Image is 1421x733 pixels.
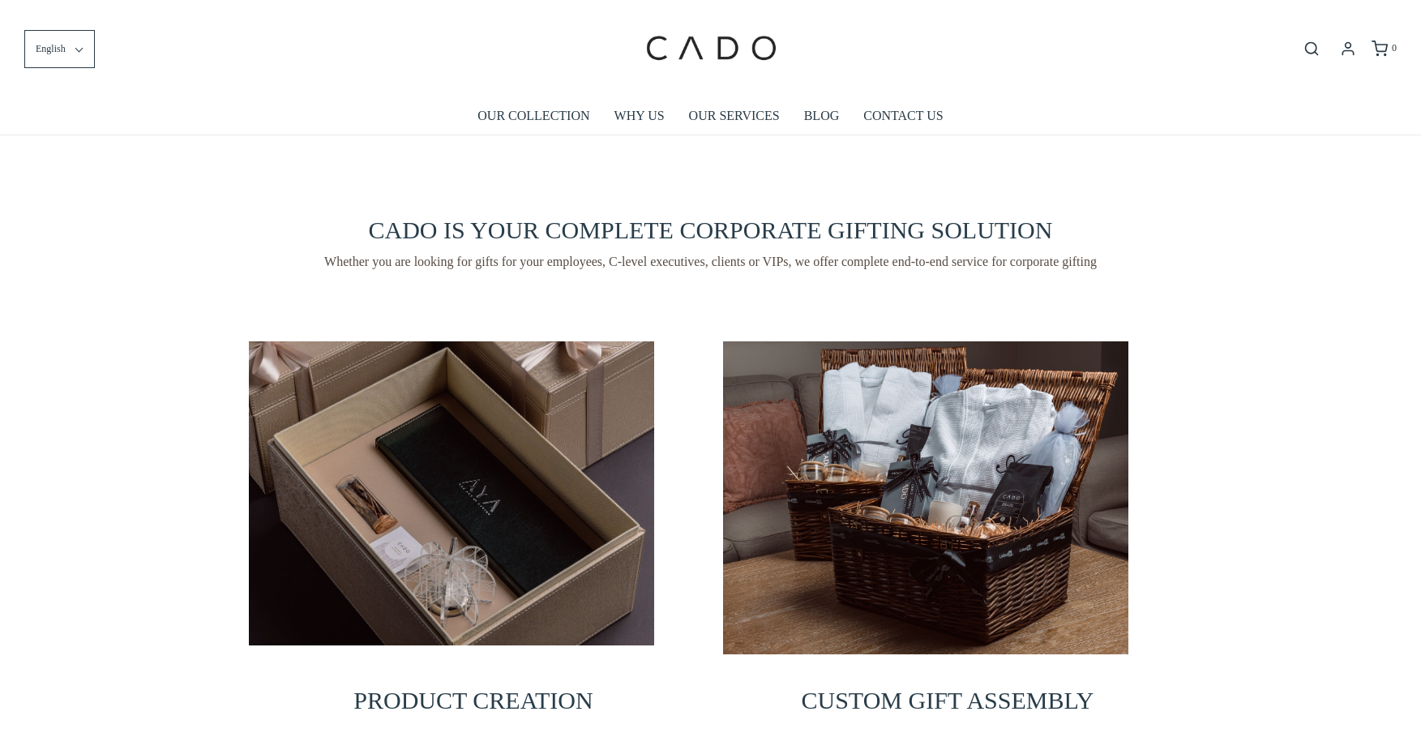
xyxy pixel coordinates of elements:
[477,97,589,135] a: OUR COLLECTION
[24,30,95,68] button: English
[36,41,66,57] span: English
[802,687,1094,714] span: CUSTOM GIFT ASSEMBLY
[804,97,840,135] a: BLOG
[689,97,780,135] a: OUR SERVICES
[1297,40,1326,58] button: Open search bar
[863,97,943,135] a: CONTACT US
[249,341,654,645] img: vancleef_fja5190v111657354892119-1-1657819375419.jpg
[641,12,779,85] img: cadogifting
[249,252,1173,272] span: Whether you are looking for gifts for your employees, C-level executives, clients or VIPs, we off...
[614,97,665,135] a: WHY US
[369,216,1053,243] span: CADO IS YOUR COMPLETE CORPORATE GIFTING SOLUTION
[1392,42,1397,54] span: 0
[353,687,593,714] span: PRODUCT CREATION
[723,341,1128,654] img: cadogiftinglinkedin--_fja4920v111657355121460-1657819515119.jpg
[1370,41,1397,57] a: 0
